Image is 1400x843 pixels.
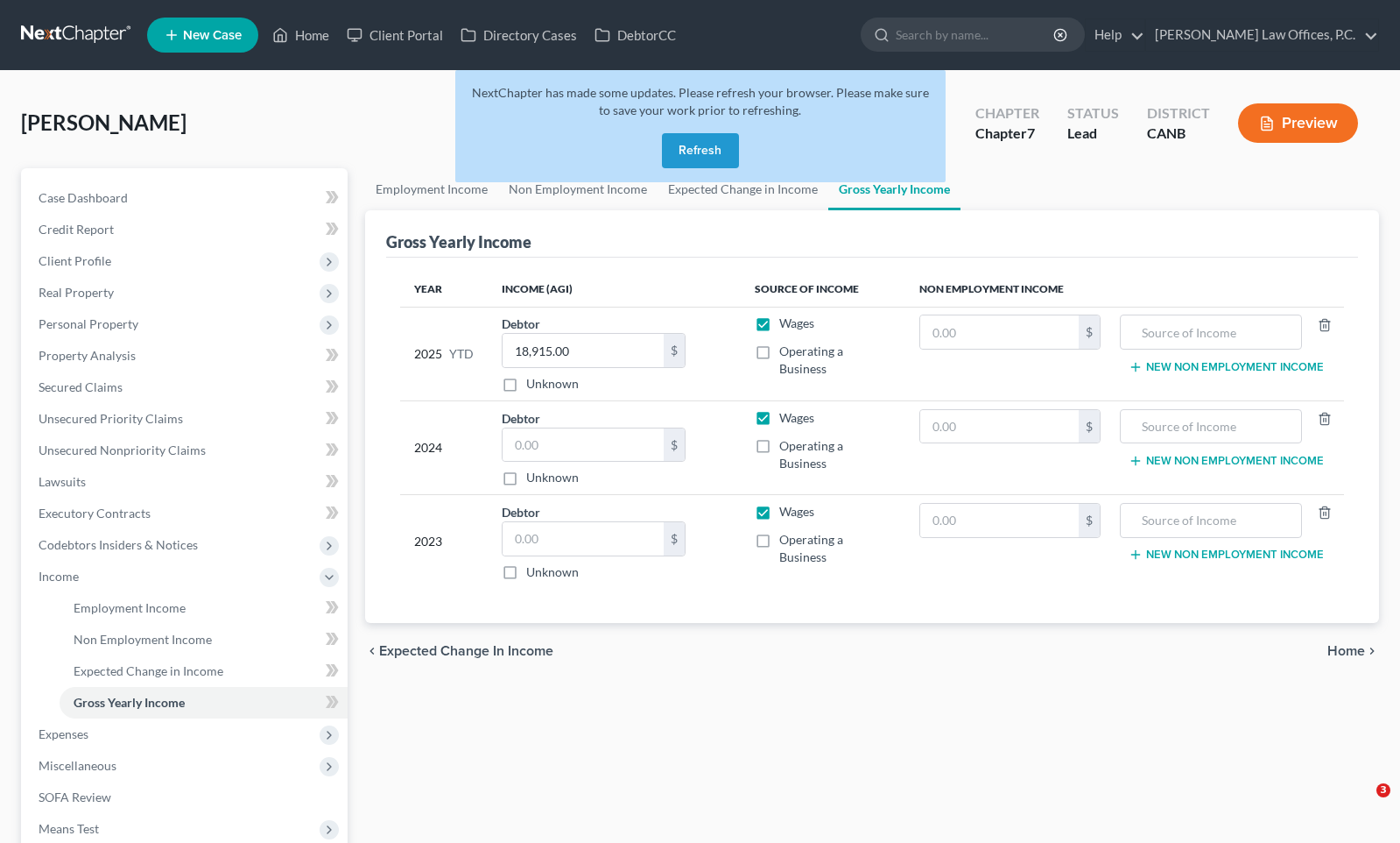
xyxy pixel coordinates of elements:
button: New Non Employment Income [1129,548,1324,562]
span: Means Test [39,821,99,836]
input: 0.00 [503,429,664,462]
div: $ [1079,410,1100,443]
input: 0.00 [920,410,1079,443]
div: Chapter [975,103,1039,124]
span: Employment Income [74,600,186,615]
label: Debtor [502,409,540,428]
span: Expenses [39,726,88,741]
span: SOFA Review [39,790,111,804]
div: 2023 [414,503,474,581]
a: Unsecured Priority Claims [25,403,348,435]
span: Gross Yearly Income [74,695,185,710]
label: Debtor [502,315,540,333]
span: Unsecured Priority Claims [39,411,183,426]
span: Non Employment Income [74,632,212,647]
span: Personal Property [39,316,138,331]
span: 3 [1376,783,1390,797]
a: Non Employment Income [60,624,348,655]
a: Property Analysis [25,340,348,372]
div: $ [1079,504,1100,537]
span: Case Dashboard [39,190,128,205]
button: chevron_left Expected Change in Income [365,644,553,658]
a: [PERSON_NAME] Law Offices, P.C. [1146,19,1378,51]
a: Case Dashboard [25,182,348,214]
th: Year [400,272,488,307]
span: Operating a Business [779,344,843,376]
label: Unknown [526,469,579,486]
input: 0.00 [920,504,1079,537]
div: Chapter [975,124,1039,144]
input: Source of Income [1129,315,1292,349]
div: District [1147,103,1210,124]
div: Gross Yearly Income [386,231,531,252]
input: 0.00 [503,334,664,367]
th: Income (AGI) [488,272,741,307]
a: Credit Report [25,214,348,245]
span: New Case [183,29,242,42]
input: Source of Income [1129,410,1292,443]
button: Refresh [662,133,739,168]
button: Home chevron_right [1327,644,1379,658]
a: Directory Cases [452,19,586,51]
span: Credit Report [39,222,114,237]
input: Search by name... [896,18,1056,51]
span: Executory Contracts [39,506,151,521]
span: [PERSON_NAME] [21,110,186,135]
a: Employment Income [365,168,498,210]
i: chevron_left [365,644,379,658]
th: Source of Income [741,272,905,307]
a: Employment Income [60,592,348,624]
span: Expected Change in Income [74,663,223,678]
label: Unknown [526,563,579,581]
span: Secured Claims [39,379,123,394]
span: Wages [779,315,814,330]
span: Operating a Business [779,438,843,471]
button: Preview [1238,103,1358,143]
div: CANB [1147,124,1210,144]
a: Unsecured Nonpriority Claims [25,435,348,466]
a: Home [264,19,338,51]
th: Non Employment Income [905,272,1344,307]
span: Lawsuits [39,474,86,489]
a: Gross Yearly Income [60,687,348,719]
iframe: Intercom live chat [1340,783,1382,825]
div: $ [1079,315,1100,349]
div: 2024 [414,409,474,487]
div: 2025 [414,315,474,393]
span: Miscellaneous [39,758,116,773]
div: Lead [1067,124,1119,144]
label: Unknown [526,375,579,393]
span: Codebtors Insiders & Notices [39,537,198,552]
a: Help [1086,19,1144,51]
label: Debtor [502,503,540,521]
div: $ [664,522,685,556]
span: 7 [1027,124,1035,141]
div: $ [664,334,685,367]
button: New Non Employment Income [1129,360,1324,374]
a: Client Portal [338,19,452,51]
button: New Non Employment Income [1129,454,1324,468]
a: Expected Change in Income [60,655,348,687]
a: Lawsuits [25,466,348,498]
a: DebtorCC [586,19,685,51]
span: Operating a Business [779,532,843,564]
span: Unsecured Nonpriority Claims [39,443,206,457]
div: $ [664,429,685,462]
span: Home [1327,644,1365,658]
input: 0.00 [920,315,1079,349]
span: Income [39,569,79,584]
a: SOFA Review [25,782,348,813]
span: NextChapter has made some updates. Please refresh your browser. Please make sure to save your wor... [472,85,929,117]
a: Executory Contracts [25,498,348,529]
span: Real Property [39,285,114,300]
span: Wages [779,410,814,425]
input: Source of Income [1129,504,1292,537]
span: Client Profile [39,253,111,268]
div: Status [1067,103,1119,124]
a: Secured Claims [25,372,348,403]
span: YTD [449,345,474,363]
span: Property Analysis [39,348,136,363]
span: Wages [779,504,814,519]
input: 0.00 [503,522,664,556]
span: Expected Change in Income [379,644,553,658]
